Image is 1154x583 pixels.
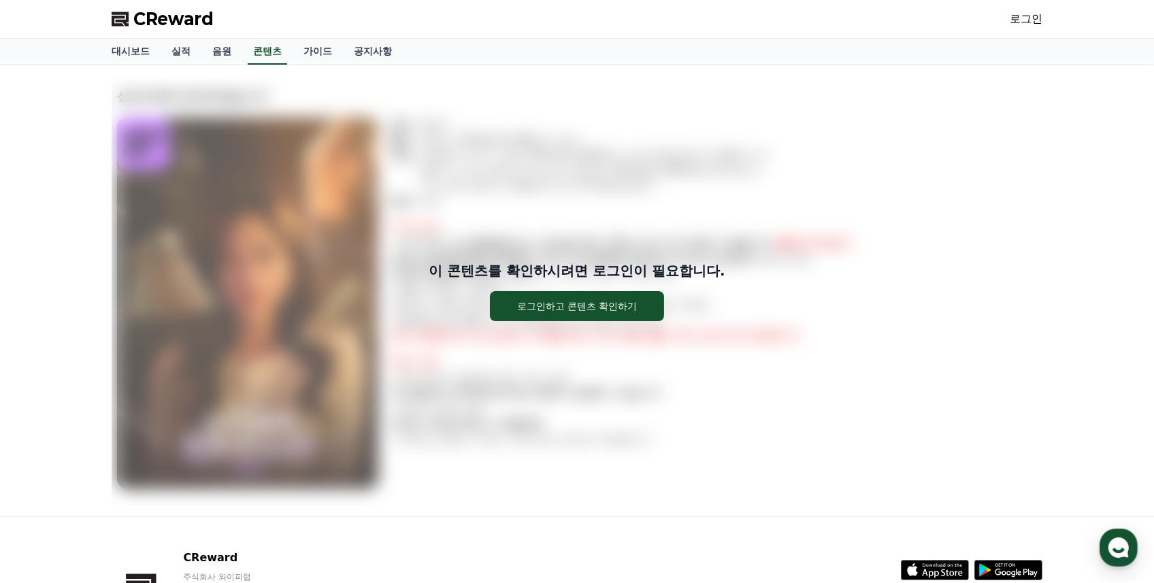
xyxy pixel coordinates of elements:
a: CReward [112,8,214,30]
a: 실적 [161,39,201,65]
a: 홈 [4,431,90,465]
p: 이 콘텐츠를 확인하시려면 로그인이 필요합니다. [429,261,725,280]
span: CReward [133,8,214,30]
a: 가이드 [293,39,343,65]
button: 로그인하고 콘텐츠 확인하기 [490,291,665,321]
a: 대화 [90,431,176,465]
span: 설정 [210,452,227,463]
p: 주식회사 와이피랩 [183,571,349,582]
a: 설정 [176,431,261,465]
span: 홈 [43,452,51,463]
a: 음원 [201,39,242,65]
a: 대시보드 [101,39,161,65]
p: CReward [183,550,349,566]
a: 공지사항 [343,39,403,65]
span: 대화 [125,452,141,463]
div: 로그인하고 콘텐츠 확인하기 [517,299,638,313]
a: 로그인 [1010,11,1042,27]
a: 콘텐츠 [248,39,287,65]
